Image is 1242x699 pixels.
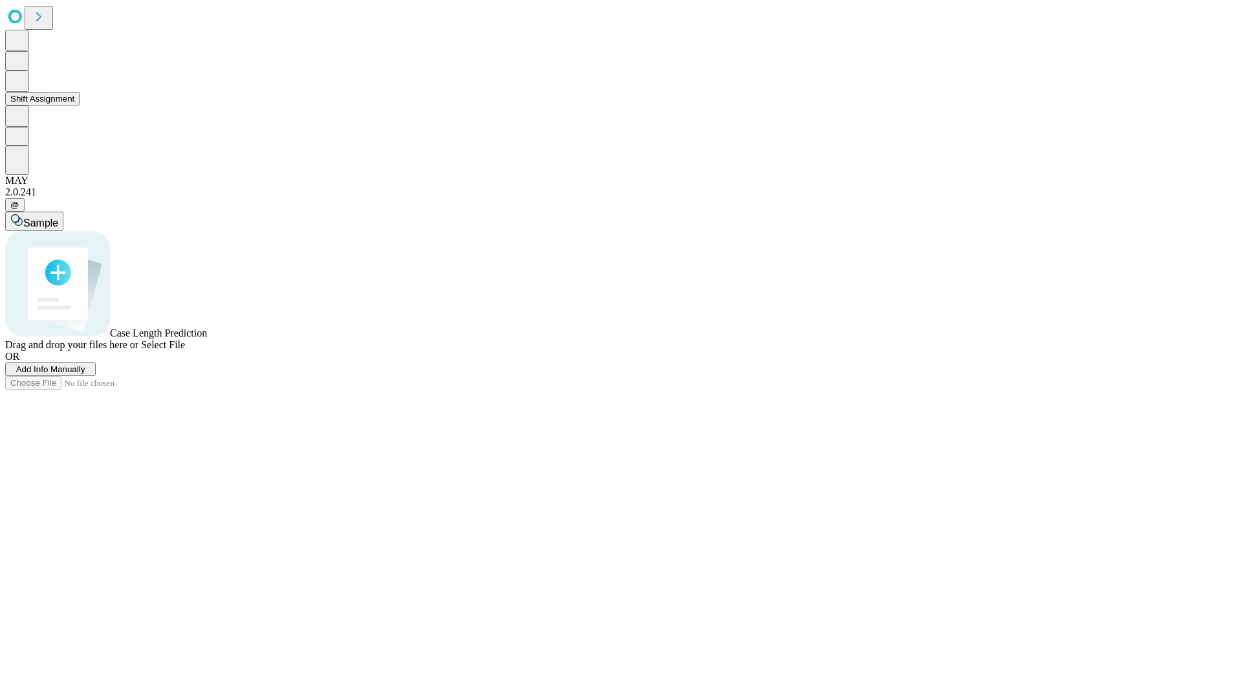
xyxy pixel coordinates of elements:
[5,92,80,105] button: Shift Assignment
[5,212,63,231] button: Sample
[5,175,1237,186] div: MAY
[5,351,19,362] span: OR
[5,198,25,212] button: @
[5,186,1237,198] div: 2.0.241
[5,362,96,376] button: Add Info Manually
[141,339,185,350] span: Select File
[110,327,207,338] span: Case Length Prediction
[10,200,19,210] span: @
[16,364,85,374] span: Add Info Manually
[5,339,138,350] span: Drag and drop your files here or
[23,217,58,228] span: Sample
